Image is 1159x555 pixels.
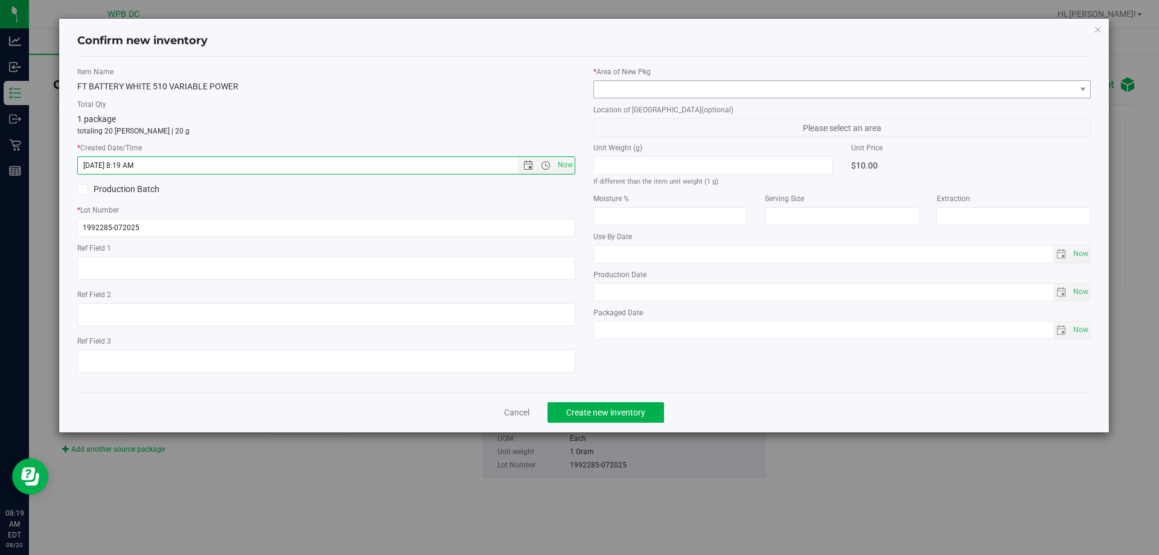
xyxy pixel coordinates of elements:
div: $10.00 [851,156,1091,175]
label: Extraction [937,193,1091,204]
span: select [1070,246,1090,263]
span: select [1053,246,1071,263]
label: Lot Number [77,205,575,216]
iframe: Resource center [12,458,48,495]
a: Cancel [504,406,529,419]
span: Set Current date [1071,283,1091,301]
span: Open the date view [518,161,538,170]
div: FT BATTERY WHITE 510 VARIABLE POWER [77,80,575,93]
label: Moisture % [593,193,747,204]
span: select [1070,322,1090,339]
small: If different than the item unit weight (1 g) [593,178,718,185]
label: Use By Date [593,231,1091,242]
span: Open the time view [535,161,556,170]
label: Production Date [593,269,1091,280]
span: 1 package [77,114,116,124]
span: (optional) [701,106,733,114]
label: Ref Field 3 [77,336,575,347]
span: Set Current date [555,156,575,174]
label: Item Name [77,66,575,77]
label: Unit Weight (g) [593,143,833,153]
span: select [1053,322,1071,339]
label: Area of New Pkg [593,66,1091,77]
span: Set Current date [1071,245,1091,263]
label: Production Batch [77,183,317,196]
span: select [1070,284,1090,301]
span: select [1053,284,1071,301]
h4: Confirm new inventory [77,33,208,49]
label: Ref Field 2 [77,289,575,300]
span: Create new inventory [566,408,645,417]
p: totaling 20 [PERSON_NAME] | 20 g [77,126,575,136]
label: Unit Price [851,143,1091,153]
label: Total Qty [77,99,575,110]
span: Set Current date [1071,321,1091,339]
button: Create new inventory [548,402,664,423]
label: Ref Field 1 [77,243,575,254]
label: Packaged Date [593,307,1091,318]
label: Location of [GEOGRAPHIC_DATA] [593,104,1091,115]
label: Created Date/Time [77,143,575,153]
label: Serving Size [765,193,919,204]
span: Please select an area [593,118,1091,136]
